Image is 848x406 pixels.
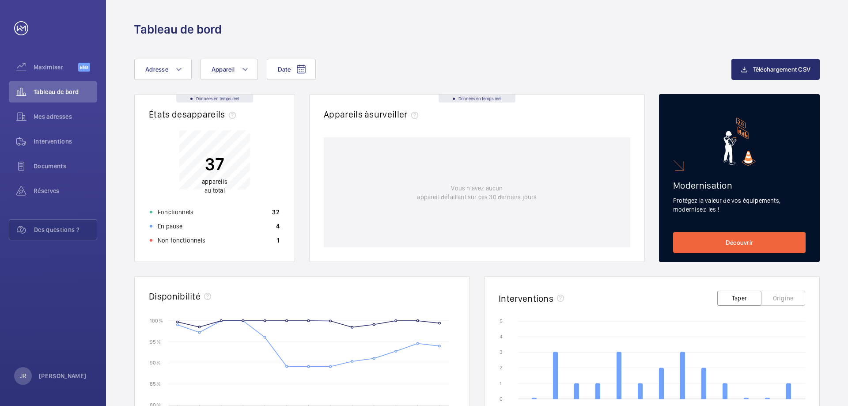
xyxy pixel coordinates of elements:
text: 100 % [150,317,163,323]
font: 37 [205,153,224,175]
button: Téléchargement CSV [731,59,820,80]
button: Taper [717,291,761,306]
font: [PERSON_NAME] [39,372,87,379]
text: 85 % [150,381,161,387]
text: 2 [500,364,502,371]
font: Bêta [80,65,88,70]
font: appareils [202,178,227,185]
font: Fonctionnels [158,209,193,216]
font: JR [20,372,26,379]
font: Appareil [212,66,235,73]
font: Interventions [499,293,553,304]
font: Des questions ? [34,226,79,233]
font: Non fonctionnels [158,237,205,244]
font: Découvrir [726,239,753,246]
text: 95 % [150,338,161,345]
font: Mes adresses [34,113,72,120]
text: 1 [500,380,502,387]
font: Documents [34,163,66,170]
button: Adresse [134,59,192,80]
font: En pause [158,223,182,230]
font: appareils [187,109,225,120]
font: surveiller [369,109,407,120]
text: 3 [500,349,503,355]
font: Date [278,66,291,73]
button: Origine [761,291,805,306]
font: Données en temps réel [458,96,501,101]
font: Adresse [145,66,168,73]
button: Date [267,59,316,80]
font: 32 [272,209,280,216]
font: Disponibilité [149,291,201,302]
font: Réserves [34,187,60,194]
font: Données en temps réel [196,96,239,101]
text: 5 [500,318,503,324]
text: 0 [500,396,503,402]
font: 4 [276,223,280,230]
font: Modernisation [673,180,732,191]
img: marketing-card.svg [723,118,756,166]
font: Appareils à [324,109,369,120]
font: Interventions [34,138,72,145]
font: Tableau de bord [34,88,79,95]
font: États des [149,109,187,120]
font: Maximiser [34,64,63,71]
font: Téléchargement CSV [753,66,811,73]
font: appareil défaillant sur ces 30 derniers jours [417,194,537,201]
text: 4 [500,334,503,340]
font: Protégez la valeur de vos équipements, modernisez-les ! [673,197,780,213]
text: 90 % [150,360,161,366]
font: au total [204,187,224,194]
a: Découvrir [673,232,806,253]
button: Appareil [201,59,258,80]
font: Tableau de bord [134,22,222,37]
font: Origine [773,295,793,302]
font: Vous n'avez aucun [451,185,503,192]
font: 1 [277,237,280,244]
